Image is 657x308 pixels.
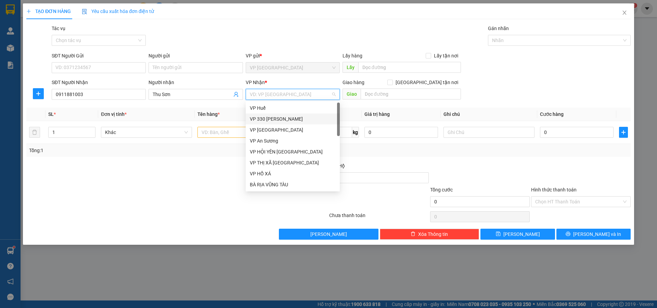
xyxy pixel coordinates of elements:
[250,126,336,134] div: VP [GEOGRAPHIC_DATA]
[615,3,634,23] button: Close
[246,80,265,85] span: VP Nhận
[430,187,453,192] span: Tổng cước
[250,170,336,177] div: VP HỒ XÁ
[441,108,537,121] th: Ghi chú
[33,88,44,99] button: plus
[246,135,340,146] div: VP An Sương
[343,80,364,85] span: Giao hàng
[29,147,254,154] div: Tổng: 1
[250,104,336,112] div: VP Huế
[149,52,243,59] div: Người gửi
[279,229,378,240] button: [PERSON_NAME]
[364,127,438,138] input: 0
[105,127,188,137] span: Khác
[310,230,347,238] span: [PERSON_NAME]
[431,52,461,59] span: Lấy tận nơi
[329,163,345,169] span: Thu Hộ
[82,9,87,14] img: icon
[343,89,361,99] span: Giao
[358,62,461,73] input: Dọc đường
[250,159,336,166] div: VP THỊ XÃ [GEOGRAPHIC_DATA]
[380,229,479,240] button: deleteXóa Thông tin
[343,62,358,73] span: Lấy
[246,157,340,168] div: VP THỊ XÃ QUẢNG TRỊ
[566,231,570,237] span: printer
[246,124,340,135] div: VP Đà Lạt
[149,79,243,86] div: Người nhận
[29,127,40,138] button: delete
[246,103,340,113] div: VP Huế
[250,63,336,73] span: VP Đà Lạt
[246,168,340,179] div: VP HỒ XÁ
[619,127,628,138] button: plus
[197,127,288,138] input: VD: Bàn, Ghế
[246,52,340,59] div: VP gửi
[250,115,336,123] div: VP 330 [PERSON_NAME]
[480,229,555,240] button: save[PERSON_NAME]
[496,231,501,237] span: save
[556,229,631,240] button: printer[PERSON_NAME] và In
[246,113,340,124] div: VP 330 Lê Duẫn
[540,111,564,117] span: Cước hàng
[52,79,146,86] div: SĐT Người Nhận
[531,187,577,192] label: Hình thức thanh toán
[246,146,340,157] div: VP HỘI YÊN HẢI LĂNG
[443,127,534,138] input: Ghi Chú
[352,127,359,138] span: kg
[26,9,31,14] span: plus
[233,92,239,97] span: user-add
[573,230,621,238] span: [PERSON_NAME] và In
[619,130,628,135] span: plus
[26,9,71,14] span: TẠO ĐƠN HÀNG
[250,137,336,145] div: VP An Sương
[411,231,415,237] span: delete
[361,89,461,99] input: Dọc đường
[33,91,43,96] span: plus
[246,179,340,190] div: BÀ RỊA VŨNG TÀU
[52,52,146,59] div: SĐT Người Gửi
[250,181,336,188] div: BÀ RỊA VŨNG TÀU
[364,111,390,117] span: Giá trị hàng
[622,10,627,15] span: close
[343,53,362,58] span: Lấy hàng
[393,79,461,86] span: [GEOGRAPHIC_DATA] tận nơi
[503,230,540,238] span: [PERSON_NAME]
[82,9,154,14] span: Yêu cầu xuất hóa đơn điện tử
[250,148,336,156] div: VP HỘI YÊN [GEOGRAPHIC_DATA]
[52,26,65,31] label: Tác vụ
[418,230,448,238] span: Xóa Thông tin
[101,111,127,117] span: Đơn vị tính
[197,111,220,117] span: Tên hàng
[48,111,54,117] span: SL
[488,26,509,31] label: Gán nhãn
[328,212,429,224] div: Chưa thanh toán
